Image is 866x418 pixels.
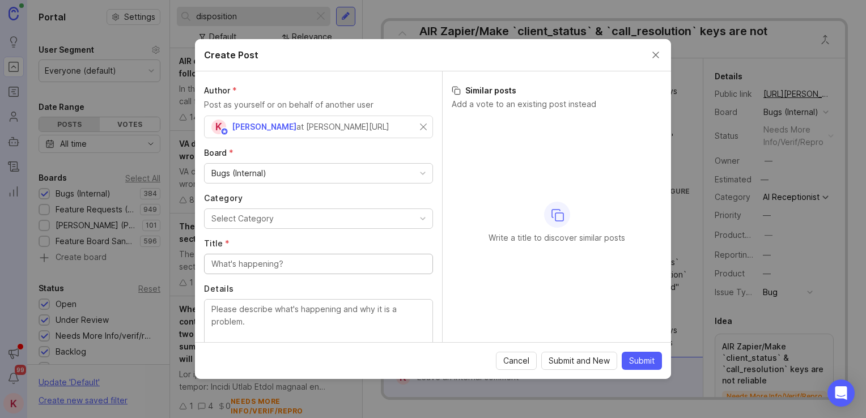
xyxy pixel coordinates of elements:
span: Author (required) [204,86,237,95]
button: Submit and New [541,352,617,370]
div: Open Intercom Messenger [827,379,855,407]
span: Title (required) [204,238,230,248]
div: Bugs (Internal) [211,167,266,180]
div: Select Category [211,212,274,225]
img: member badge [220,127,229,136]
div: K [211,120,226,134]
p: Post as yourself or on behalf of another user [204,99,433,111]
label: Category [204,193,433,204]
span: Cancel [503,355,529,366]
span: Submit and New [549,355,610,366]
p: Add a vote to an existing post instead [452,99,662,110]
input: What's happening? [211,258,426,270]
label: Details [204,283,433,295]
h3: Similar posts [452,85,662,96]
button: Close create post modal [649,49,662,61]
button: Submit [622,352,662,370]
span: Board (required) [204,148,234,157]
h2: Create Post [204,48,258,62]
button: Cancel [496,352,537,370]
span: [PERSON_NAME] [232,122,296,131]
p: Write a title to discover similar posts [489,232,625,244]
div: at [PERSON_NAME][URL] [296,121,389,133]
span: Submit [629,355,655,366]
